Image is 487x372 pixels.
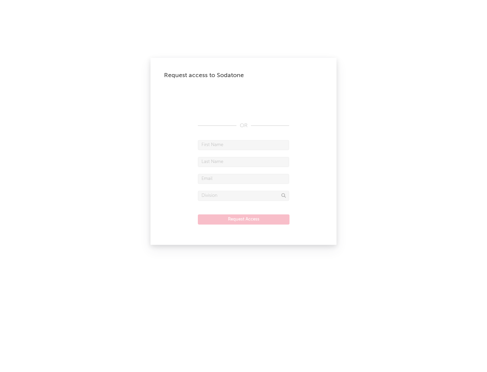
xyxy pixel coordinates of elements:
div: OR [198,122,289,130]
input: Division [198,191,289,201]
input: Last Name [198,157,289,167]
input: First Name [198,140,289,150]
div: Request access to Sodatone [164,71,323,79]
input: Email [198,174,289,184]
button: Request Access [198,214,289,225]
